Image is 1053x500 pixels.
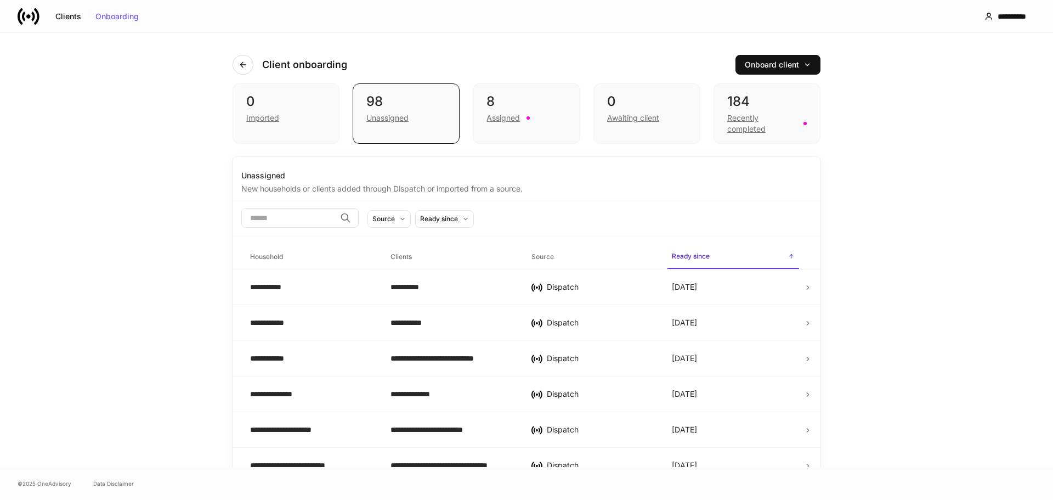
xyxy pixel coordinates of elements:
[547,317,654,328] div: Dispatch
[415,210,474,228] button: Ready since
[390,251,412,262] h6: Clients
[372,214,395,224] div: Source
[386,246,518,268] span: Clients
[18,479,71,488] span: © 2025 OneAdvisory
[420,214,458,224] div: Ready since
[547,389,654,400] div: Dispatch
[262,58,347,71] h4: Client onboarding
[95,13,139,20] div: Onboarding
[366,113,409,123] div: Unassigned
[672,424,697,435] p: [DATE]
[246,93,326,110] div: 0
[473,83,580,144] div: 8Assigned
[745,61,811,69] div: Onboard client
[48,8,88,25] button: Clients
[607,113,659,123] div: Awaiting client
[88,8,146,25] button: Onboarding
[547,353,654,364] div: Dispatch
[672,460,697,471] p: [DATE]
[366,93,446,110] div: 98
[672,389,697,400] p: [DATE]
[727,113,797,134] div: Recently completed
[233,83,339,144] div: 0Imported
[353,83,460,144] div: 98Unassigned
[486,113,520,123] div: Assigned
[672,317,697,328] p: [DATE]
[547,424,654,435] div: Dispatch
[527,246,659,268] span: Source
[250,251,283,262] h6: Household
[672,282,697,293] p: [DATE]
[607,93,687,110] div: 0
[246,246,377,268] span: Household
[547,282,654,293] div: Dispatch
[531,251,554,262] h6: Source
[672,353,697,364] p: [DATE]
[593,83,700,144] div: 0Awaiting client
[241,170,812,181] div: Unassigned
[486,93,566,110] div: 8
[714,83,820,144] div: 184Recently completed
[735,55,820,75] button: Onboard client
[547,460,654,471] div: Dispatch
[667,245,799,269] span: Ready since
[367,210,411,228] button: Source
[93,479,134,488] a: Data Disclaimer
[246,113,279,123] div: Imported
[727,93,807,110] div: 184
[241,181,812,194] div: New households or clients added through Dispatch or imported from a source.
[672,251,710,261] h6: Ready since
[55,13,81,20] div: Clients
